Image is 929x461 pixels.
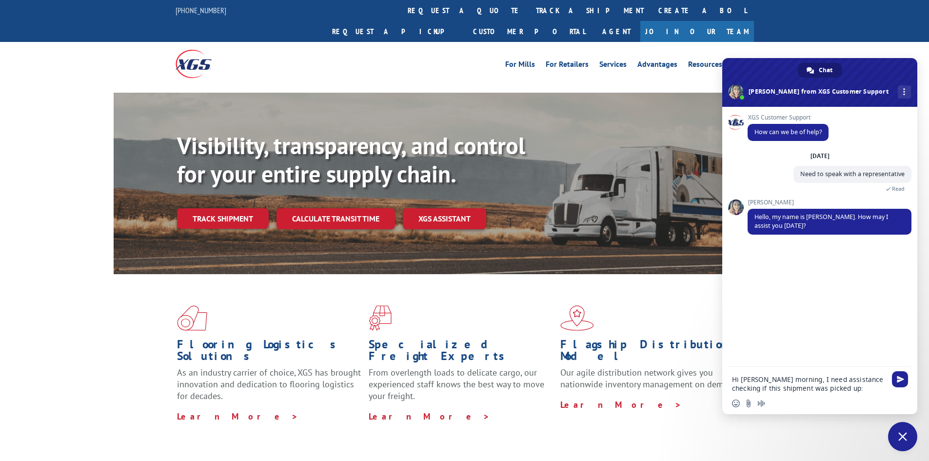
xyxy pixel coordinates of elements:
[369,411,490,422] a: Learn More >
[688,60,722,71] a: Resources
[560,339,745,367] h1: Flagship Distribution Model
[637,60,677,71] a: Advantages
[177,130,525,189] b: Visibility, transparency, and control for your entire supply chain.
[593,21,640,42] a: Agent
[599,60,627,71] a: Services
[898,85,911,99] div: More channels
[640,21,754,42] a: Join Our Team
[369,305,392,331] img: xgs-icon-focused-on-flooring-red
[892,185,905,192] span: Read
[560,305,594,331] img: xgs-icon-flagship-distribution-model-red
[546,60,589,71] a: For Retailers
[369,367,553,410] p: From overlength loads to delicate cargo, our experienced staff knows the best way to move your fr...
[757,400,765,407] span: Audio message
[748,114,829,121] span: XGS Customer Support
[732,375,886,393] textarea: Compose your message...
[176,5,226,15] a: [PHONE_NUMBER]
[177,208,269,229] a: Track shipment
[888,422,917,451] div: Close chat
[798,63,842,78] div: Chat
[177,305,207,331] img: xgs-icon-total-supply-chain-intelligence-red
[754,213,888,230] span: Hello, my name is [PERSON_NAME]. How may I assist you [DATE]?
[403,208,486,229] a: XGS ASSISTANT
[800,170,905,178] span: Need to speak with a representative
[748,199,911,206] span: [PERSON_NAME]
[177,339,361,367] h1: Flooring Logistics Solutions
[810,153,830,159] div: [DATE]
[754,128,822,136] span: How can we be of help?
[177,411,298,422] a: Learn More >
[819,63,832,78] span: Chat
[732,400,740,407] span: Insert an emoji
[177,367,361,401] span: As an industry carrier of choice, XGS has brought innovation and dedication to flooring logistics...
[745,400,752,407] span: Send a file
[892,371,908,387] span: Send
[560,399,682,410] a: Learn More >
[505,60,535,71] a: For Mills
[369,339,553,367] h1: Specialized Freight Experts
[325,21,466,42] a: Request a pickup
[560,367,740,390] span: Our agile distribution network gives you nationwide inventory management on demand.
[277,208,395,229] a: Calculate transit time
[466,21,593,42] a: Customer Portal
